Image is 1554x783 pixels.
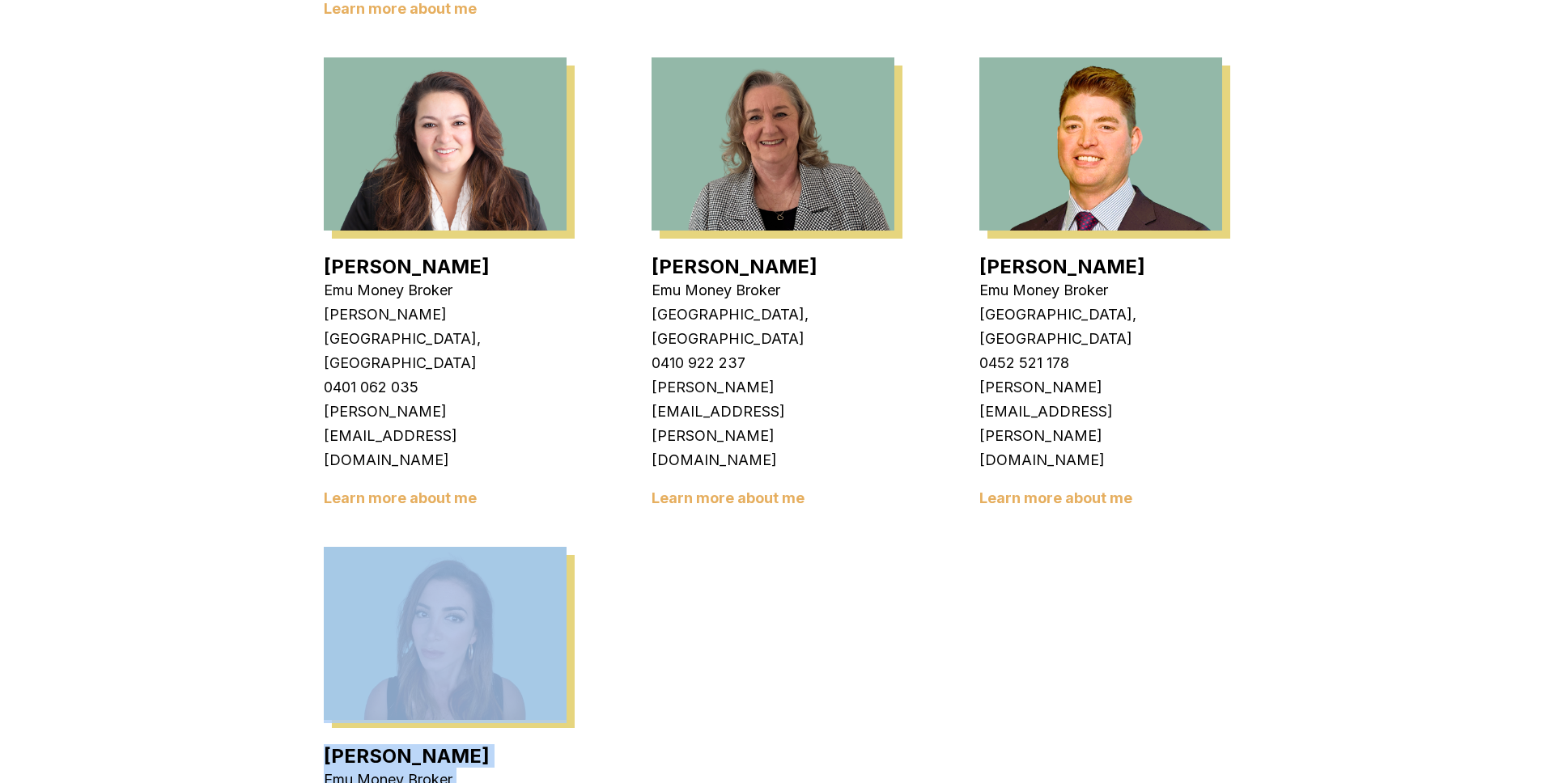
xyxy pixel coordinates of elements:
p: Emu Money Broker [652,278,894,303]
img: Laura La Micela [324,547,567,720]
img: Jack Armstrong [979,57,1222,231]
a: [PERSON_NAME] [652,255,817,278]
p: [GEOGRAPHIC_DATA], [GEOGRAPHIC_DATA] [652,303,894,351]
p: Emu Money Broker [979,278,1222,303]
a: Learn more about me [324,489,477,506]
p: [PERSON_NAME][EMAIL_ADDRESS][PERSON_NAME][DOMAIN_NAME] [979,375,1222,472]
a: [PERSON_NAME] [324,255,490,278]
p: [PERSON_NAME][EMAIL_ADDRESS][DOMAIN_NAME] [324,400,567,472]
a: Learn more about me [652,489,805,506]
p: [PERSON_NAME][EMAIL_ADDRESS][PERSON_NAME][DOMAIN_NAME] [652,375,894,472]
img: Robyn Adams [652,57,894,231]
p: [PERSON_NAME][GEOGRAPHIC_DATA], [GEOGRAPHIC_DATA] [324,303,567,375]
p: 0452 521 178 [979,351,1222,375]
p: Emu Money Broker [324,278,567,303]
a: [PERSON_NAME] [324,744,490,768]
p: 0401 062 035 [324,375,567,400]
img: Wendy Fonseka [324,57,567,231]
p: [GEOGRAPHIC_DATA], [GEOGRAPHIC_DATA] [979,303,1222,351]
a: Learn more about me [979,489,1132,506]
a: [PERSON_NAME] [979,255,1145,278]
p: 0410 922 237 [652,351,894,375]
